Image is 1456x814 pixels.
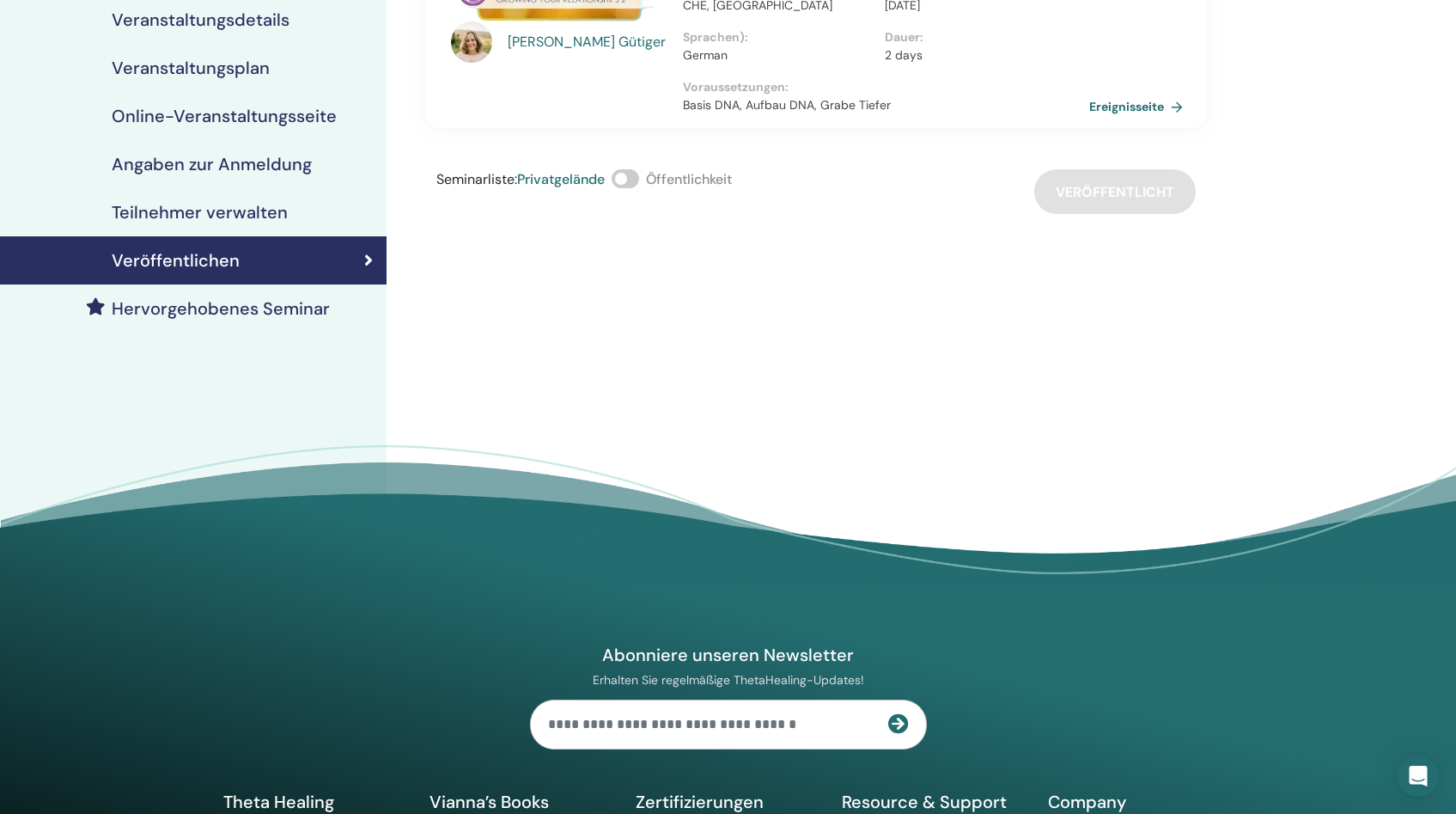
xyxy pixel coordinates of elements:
p: Dauer : [885,28,1076,46]
a: [PERSON_NAME] Gütiger [508,32,667,52]
h5: Company [1048,791,1234,813]
div: Open Intercom Messenger [1398,756,1439,797]
h4: Angaben zur Anmeldung [112,154,312,174]
span: Privatgelände [517,170,605,188]
h5: Zertifizierungen [636,791,821,813]
a: Ereignisseite [1089,94,1190,119]
p: Voraussetzungen : [683,78,1087,96]
img: default.jpg [451,21,492,63]
h5: Vianna’s Books [429,791,615,813]
p: Erhalten Sie regelmäßige ThetaHealing-Updates! [530,672,927,688]
span: Öffentlichkeit [646,170,732,188]
h5: Resource & Support [842,791,1027,813]
h4: Veranstaltungsplan [112,58,270,78]
h4: Veröffentlichen [112,250,240,271]
p: Sprachen) : [683,28,874,46]
h4: Online-Veranstaltungsseite [112,106,337,126]
span: Seminarliste : [436,170,517,188]
h4: Abonniere unseren Newsletter [530,644,927,666]
p: German [683,46,874,64]
p: 2 days [885,46,1076,64]
h5: Theta Healing [223,791,409,813]
p: Basis DNA, Aufbau DNA, Grabe Tiefer [683,96,1087,114]
h4: Veranstaltungsdetails [112,9,289,30]
h4: Teilnehmer verwalten [112,202,288,223]
h4: Hervorgehobenes Seminar [112,298,330,319]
